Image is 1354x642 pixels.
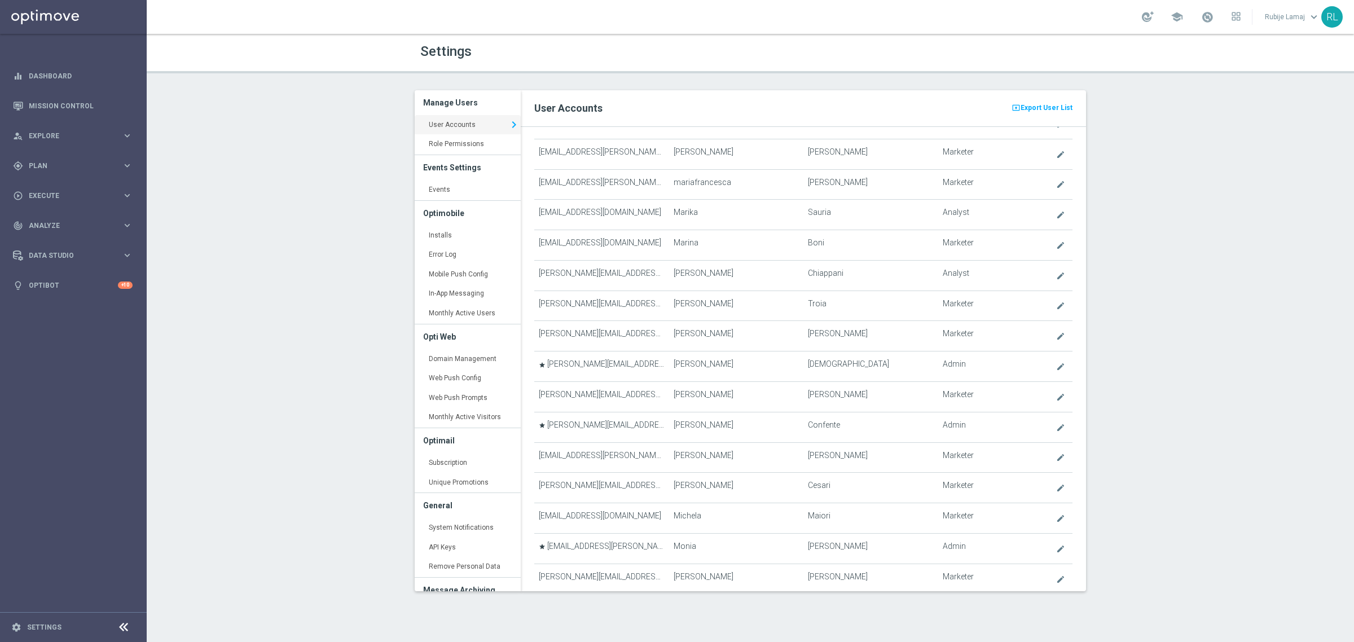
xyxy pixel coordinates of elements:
[539,422,546,429] i: star
[534,503,669,534] td: [EMAIL_ADDRESS][DOMAIN_NAME]
[415,226,521,246] a: Installs
[415,453,521,473] a: Subscription
[423,493,512,518] h3: General
[415,115,521,135] a: User Accounts
[534,102,1072,115] h2: User Accounts
[13,280,23,291] i: lightbulb
[29,222,122,229] span: Analyze
[669,200,803,230] td: Marika
[669,230,803,261] td: Marina
[669,473,803,503] td: [PERSON_NAME]
[29,252,122,259] span: Data Studio
[803,503,938,534] td: Maiori
[534,291,669,321] td: [PERSON_NAME][EMAIL_ADDRESS][PERSON_NAME][DOMAIN_NAME]
[415,265,521,285] a: Mobile Push Config
[423,578,512,603] h3: Message Archiving
[803,351,938,382] td: [DEMOGRAPHIC_DATA]
[12,102,133,111] button: Mission Control
[534,534,669,564] td: [EMAIL_ADDRESS][PERSON_NAME][DOMAIN_NAME]
[13,221,122,231] div: Analyze
[13,131,122,141] div: Explore
[803,260,938,291] td: Chiappani
[943,572,974,582] span: Marketer
[29,91,133,121] a: Mission Control
[943,359,966,369] span: Admin
[669,382,803,412] td: [PERSON_NAME]
[415,304,521,324] a: Monthly Active Users
[415,557,521,577] a: Remove Personal Data
[12,281,133,290] button: lightbulb Optibot +10
[534,412,669,442] td: [PERSON_NAME][EMAIL_ADDRESS][DOMAIN_NAME]
[11,622,21,632] i: settings
[803,200,938,230] td: Sauria
[534,230,669,261] td: [EMAIL_ADDRESS][DOMAIN_NAME]
[122,190,133,201] i: keyboard_arrow_right
[12,72,133,81] button: equalizer Dashboard
[803,442,938,473] td: [PERSON_NAME]
[13,71,23,81] i: equalizer
[943,481,974,490] span: Marketer
[415,245,521,265] a: Error Log
[1056,241,1065,250] i: create
[29,192,122,199] span: Execute
[13,250,122,261] div: Data Studio
[943,390,974,399] span: Marketer
[13,221,23,231] i: track_changes
[420,43,742,60] h1: Settings
[29,162,122,169] span: Plan
[803,321,938,351] td: [PERSON_NAME]
[415,180,521,200] a: Events
[1056,210,1065,219] i: create
[534,382,669,412] td: [PERSON_NAME][EMAIL_ADDRESS][DOMAIN_NAME]
[122,130,133,141] i: keyboard_arrow_right
[803,139,938,169] td: [PERSON_NAME]
[13,91,133,121] div: Mission Control
[803,412,938,442] td: Confente
[669,169,803,200] td: mariafrancesca
[669,412,803,442] td: [PERSON_NAME]
[943,238,974,248] span: Marketer
[12,191,133,200] button: play_circle_outline Execute keyboard_arrow_right
[943,269,969,278] span: Analyst
[1264,8,1321,25] a: Rubije Lamajkeyboard_arrow_down
[29,270,118,300] a: Optibot
[803,230,938,261] td: Boni
[13,161,122,171] div: Plan
[13,191,23,201] i: play_circle_outline
[1012,102,1021,113] i: present_to_all
[534,351,669,382] td: [PERSON_NAME][EMAIL_ADDRESS][DOMAIN_NAME]
[534,169,669,200] td: [EMAIL_ADDRESS][PERSON_NAME][DOMAIN_NAME]
[29,61,133,91] a: Dashboard
[1056,180,1065,189] i: create
[803,473,938,503] td: Cesari
[1321,6,1343,28] div: RL
[1056,453,1065,462] i: create
[803,564,938,594] td: [PERSON_NAME]
[534,442,669,473] td: [EMAIL_ADDRESS][PERSON_NAME][DOMAIN_NAME]
[1056,544,1065,553] i: create
[12,131,133,140] button: person_search Explore keyboard_arrow_right
[1056,483,1065,493] i: create
[669,442,803,473] td: [PERSON_NAME]
[943,451,974,460] span: Marketer
[669,534,803,564] td: Monia
[1056,514,1065,523] i: create
[943,208,969,217] span: Analyst
[27,624,61,631] a: Settings
[943,542,966,551] span: Admin
[415,538,521,558] a: API Keys
[943,329,974,338] span: Marketer
[803,291,938,321] td: Troia
[1056,271,1065,280] i: create
[803,382,938,412] td: [PERSON_NAME]
[1056,301,1065,310] i: create
[534,473,669,503] td: [PERSON_NAME][EMAIL_ADDRESS][PERSON_NAME][DOMAIN_NAME]
[13,61,133,91] div: Dashboard
[12,251,133,260] div: Data Studio keyboard_arrow_right
[122,250,133,261] i: keyboard_arrow_right
[415,349,521,370] a: Domain Management
[803,169,938,200] td: [PERSON_NAME]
